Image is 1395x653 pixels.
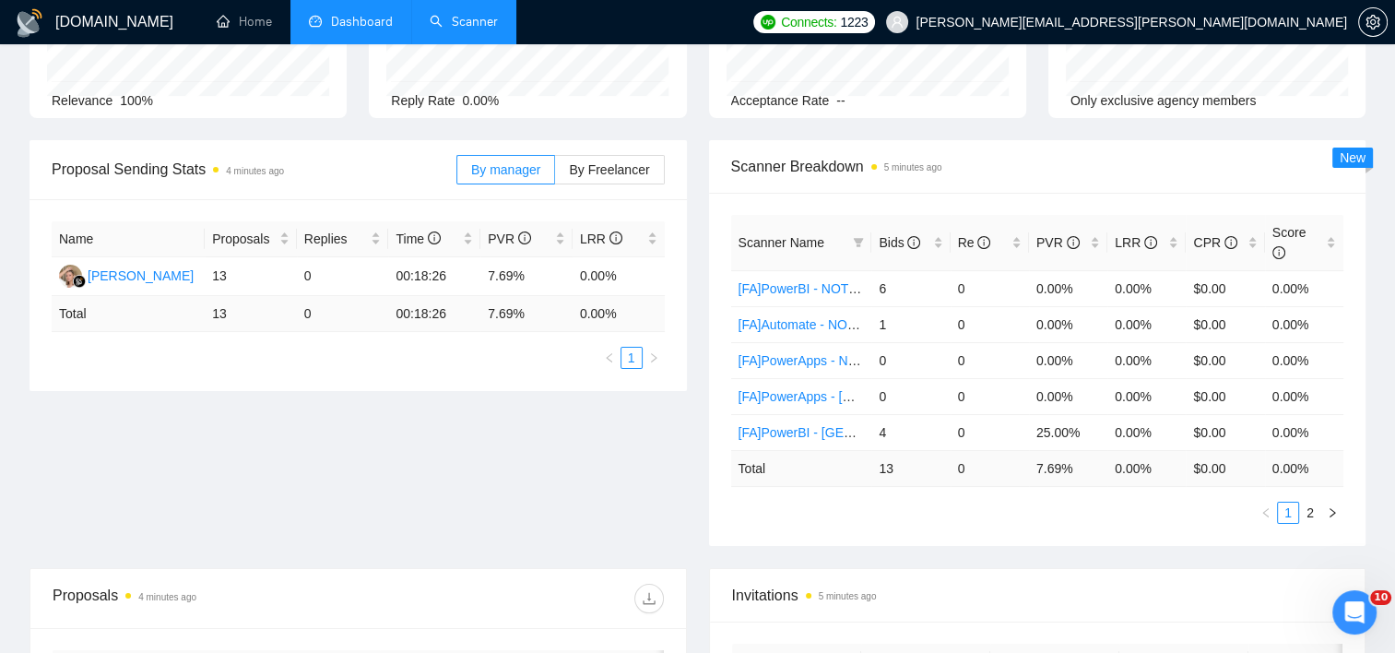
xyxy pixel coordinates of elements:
td: 13 [205,296,297,332]
span: -- [836,93,845,108]
td: 0.00% [1265,414,1343,450]
img: gigradar-bm.png [73,275,86,288]
span: Reply Rate [391,93,455,108]
td: 0 [951,450,1029,486]
time: 4 minutes ago [226,166,284,176]
span: Only exclusive agency members [1070,93,1257,108]
span: 10 [1370,590,1391,605]
span: PVR [488,232,531,246]
td: 0.00% [1265,306,1343,342]
td: $0.00 [1186,342,1264,378]
td: 1 [871,306,950,342]
span: Proposal Sending Stats [52,158,456,181]
span: By manager [471,162,540,177]
time: 4 minutes ago [138,592,196,602]
div: Proposals [53,584,358,613]
td: $0.00 [1186,378,1264,414]
a: [FA]Automate - NOT [[GEOGRAPHIC_DATA], [GEOGRAPHIC_DATA], [GEOGRAPHIC_DATA]] [739,317,1283,332]
td: 13 [205,257,297,296]
span: Score [1272,225,1306,260]
button: left [1255,502,1277,524]
td: 0.00% [1265,270,1343,306]
span: 0.00% [463,93,500,108]
td: 0.00% [1107,270,1186,306]
td: Total [52,296,205,332]
span: info-circle [907,236,920,249]
td: 0 [871,378,950,414]
td: $0.00 [1186,414,1264,450]
img: VZ [59,265,82,288]
span: Relevance [52,93,112,108]
a: searchScanner [430,14,498,30]
a: homeHome [217,14,272,30]
a: [FA]PowerApps - [GEOGRAPHIC_DATA], [GEOGRAPHIC_DATA], [GEOGRAPHIC_DATA] [739,389,1257,404]
span: LRR [580,232,622,246]
span: PVR [1036,235,1080,250]
span: Connects: [781,12,836,32]
span: Replies [304,229,368,249]
td: 0 [297,296,389,332]
td: 0 [951,414,1029,450]
span: Scanner Breakdown [731,155,1344,178]
td: 7.69% [480,257,573,296]
td: 0.00% [1029,270,1107,306]
td: 0.00% [1265,342,1343,378]
td: 0.00% [1107,378,1186,414]
span: Acceptance Rate [731,93,830,108]
span: Scanner Name [739,235,824,250]
a: [FA]PowerBI - NOT [[GEOGRAPHIC_DATA], CAN, [GEOGRAPHIC_DATA]] [739,281,1170,296]
span: info-circle [1067,236,1080,249]
td: 0 [951,342,1029,378]
iframe: Intercom live chat [1332,590,1377,635]
td: $0.00 [1186,270,1264,306]
button: setting [1358,7,1388,37]
a: 2 [1300,503,1320,523]
span: info-circle [1272,246,1285,259]
span: user [891,16,904,29]
td: 0.00% [1029,306,1107,342]
span: Time [396,232,440,246]
span: CPR [1193,235,1236,250]
td: 0.00% [1265,378,1343,414]
td: 0.00% [1029,342,1107,378]
td: $0.00 [1186,306,1264,342]
li: 2 [1299,502,1321,524]
td: 0.00% [1107,414,1186,450]
span: setting [1359,15,1387,30]
td: 0.00 % [1265,450,1343,486]
td: 0.00% [1029,378,1107,414]
li: Next Page [1321,502,1343,524]
span: Proposals [212,229,276,249]
span: left [604,352,615,363]
td: Total [731,450,872,486]
img: logo [15,8,44,38]
span: LRR [1115,235,1157,250]
td: 0 [951,270,1029,306]
td: 13 [871,450,950,486]
th: Replies [297,221,389,257]
span: info-circle [1224,236,1237,249]
span: dashboard [309,15,322,28]
td: 0.00% [1107,342,1186,378]
th: Name [52,221,205,257]
span: info-circle [518,232,531,244]
span: right [1327,507,1338,518]
span: left [1260,507,1271,518]
span: Re [958,235,991,250]
td: 4 [871,414,950,450]
td: 6 [871,270,950,306]
td: 7.69 % [480,296,573,332]
span: info-circle [977,236,990,249]
span: info-circle [428,232,441,244]
li: 1 [1277,502,1299,524]
span: 1223 [840,12,868,32]
span: filter [849,229,868,256]
button: right [643,347,665,369]
td: $ 0.00 [1186,450,1264,486]
span: By Freelancer [569,162,649,177]
span: info-circle [1144,236,1157,249]
span: 100% [120,93,153,108]
button: left [598,347,621,369]
time: 5 minutes ago [884,162,942,172]
span: Bids [879,235,920,250]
